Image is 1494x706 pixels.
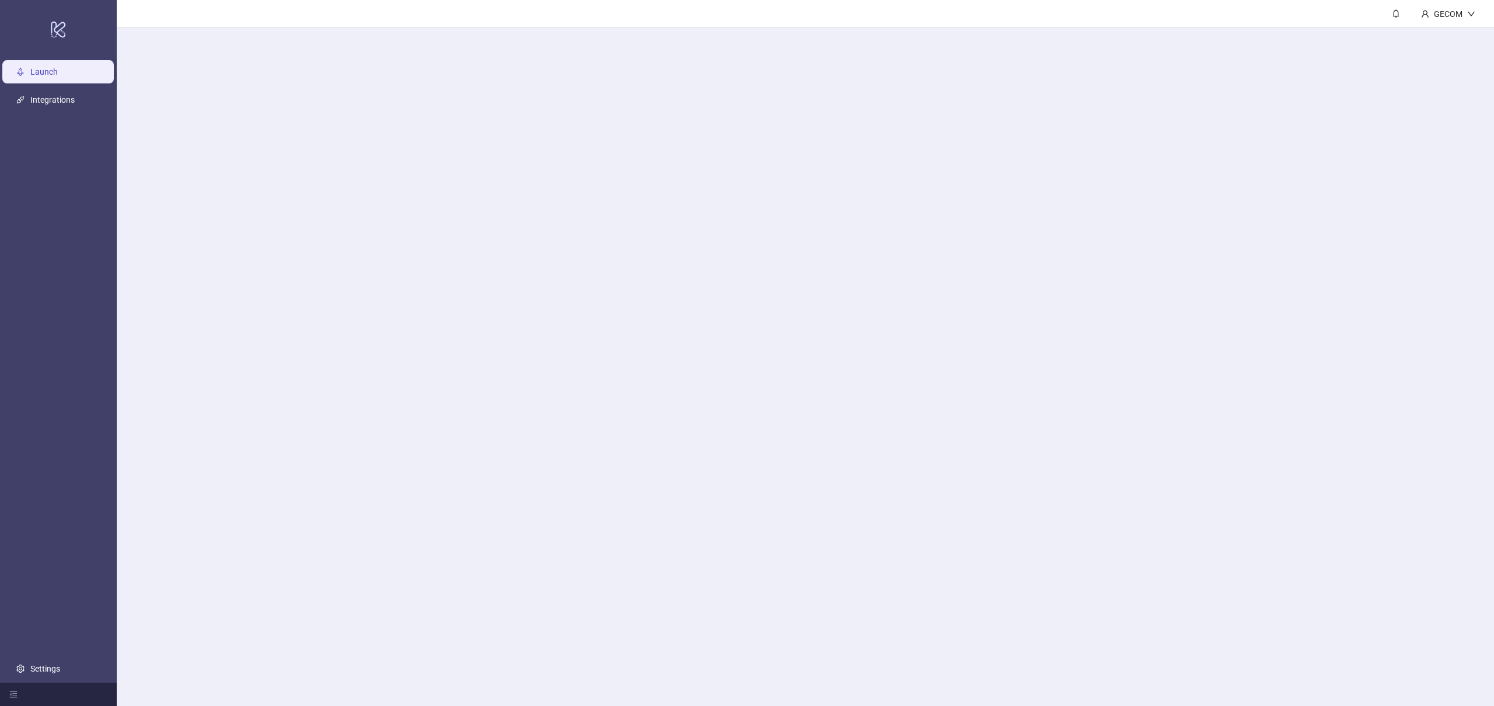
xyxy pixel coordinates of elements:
[30,95,75,104] a: Integrations
[1429,8,1467,20] div: GECOM
[1392,9,1400,18] span: bell
[1467,10,1475,18] span: down
[1421,10,1429,18] span: user
[30,67,58,76] a: Launch
[30,664,60,673] a: Settings
[9,690,18,698] span: menu-fold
